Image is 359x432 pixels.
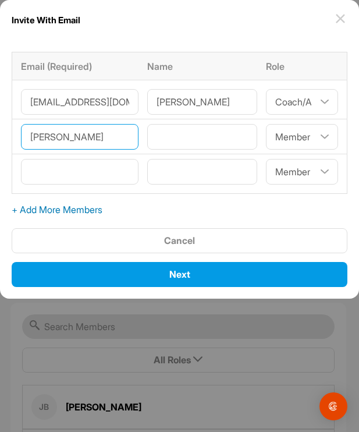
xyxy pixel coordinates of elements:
button: Cancel [12,228,347,253]
h1: Invite With Email [12,12,80,29]
span: Next [169,268,190,280]
th: Role [262,52,347,80]
img: close [333,12,347,26]
button: Next [12,262,347,287]
span: + Add More Members [12,203,347,217]
span: Cancel [164,235,195,246]
th: Name [143,52,262,80]
div: Open Intercom Messenger [319,392,347,420]
th: Email (Required) [12,52,143,80]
